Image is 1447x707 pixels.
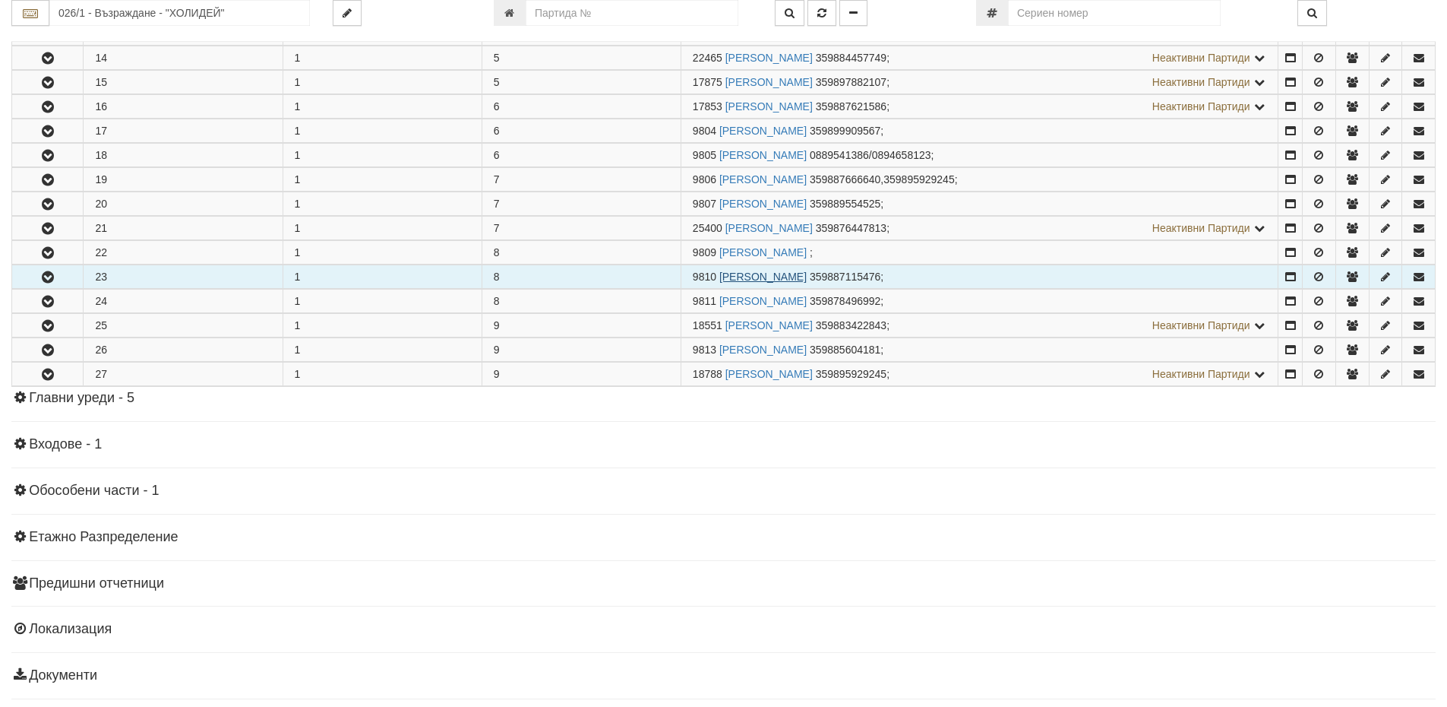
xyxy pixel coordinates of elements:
[681,217,1278,240] td: ;
[283,338,482,362] td: 1
[719,246,807,258] a: [PERSON_NAME]
[494,344,500,356] span: 9
[1152,76,1250,88] span: Неактивни Партиди
[494,319,500,331] span: 9
[1152,368,1250,380] span: Неактивни Партиди
[84,168,283,192] td: 19
[11,391,1436,406] h4: Главни уреди - 5
[693,246,716,258] span: Партида №
[681,314,1278,338] td: ;
[681,363,1278,386] td: ;
[681,46,1278,70] td: ;
[84,338,283,362] td: 26
[816,52,886,64] span: 359884457749
[84,217,283,240] td: 21
[725,319,813,331] a: [PERSON_NAME]
[84,71,283,94] td: 15
[84,192,283,216] td: 20
[681,290,1278,313] td: ;
[693,271,716,283] span: Партида №
[681,192,1278,216] td: ;
[725,52,813,64] a: [PERSON_NAME]
[283,241,482,265] td: 1
[283,314,482,338] td: 1
[494,52,500,64] span: 5
[84,241,283,265] td: 22
[681,119,1278,143] td: ;
[693,173,716,185] span: Партида №
[725,100,813,113] a: [PERSON_NAME]
[1152,52,1250,64] span: Неактивни Партиди
[810,198,880,210] span: 359889554525
[283,217,482,240] td: 1
[693,319,722,331] span: Партида №
[681,265,1278,289] td: ;
[84,95,283,119] td: 16
[494,125,500,137] span: 6
[810,173,955,185] span: 359887666640,359895929245
[11,437,1436,452] h4: Входове - 1
[11,576,1436,591] h4: Предишни отчетници
[494,271,500,283] span: 8
[810,295,880,307] span: 359878496992
[494,222,500,234] span: 7
[725,76,813,88] a: [PERSON_NAME]
[719,295,807,307] a: [PERSON_NAME]
[283,168,482,192] td: 1
[681,168,1278,192] td: ;
[84,314,283,338] td: 25
[84,46,283,70] td: 14
[11,530,1436,545] h4: Етажно Разпределение
[84,265,283,289] td: 23
[725,222,813,234] a: [PERSON_NAME]
[681,338,1278,362] td: ;
[494,76,500,88] span: 5
[810,344,880,356] span: 359885604181
[681,144,1278,167] td: ;
[283,265,482,289] td: 1
[11,622,1436,637] h4: Локализация
[693,368,722,380] span: Партида №
[719,198,807,210] a: [PERSON_NAME]
[693,100,722,113] span: Партида №
[816,319,886,331] span: 359883422843
[816,100,886,113] span: 359887621586
[693,52,722,64] span: Партида №
[494,173,500,185] span: 7
[11,668,1436,683] h4: Документи
[84,290,283,313] td: 24
[494,368,500,380] span: 9
[283,290,482,313] td: 1
[693,76,722,88] span: Партида №
[816,76,886,88] span: 359897882107
[494,100,500,113] span: 6
[84,119,283,143] td: 17
[693,198,716,210] span: Партида №
[681,241,1278,265] td: ;
[1152,100,1250,113] span: Неактивни Партиди
[693,149,716,161] span: Партида №
[693,295,716,307] span: Партида №
[810,149,931,161] span: 0889541386/0894658123
[494,246,500,258] span: 8
[719,125,807,137] a: [PERSON_NAME]
[719,149,807,161] a: [PERSON_NAME]
[810,271,880,283] span: 359887115476
[283,363,482,386] td: 1
[681,95,1278,119] td: ;
[283,144,482,167] td: 1
[283,192,482,216] td: 1
[719,344,807,356] a: [PERSON_NAME]
[84,363,283,386] td: 27
[494,295,500,307] span: 8
[816,368,886,380] span: 359895929245
[693,344,716,356] span: Партида №
[494,198,500,210] span: 7
[283,46,482,70] td: 1
[693,125,716,137] span: Партида №
[681,71,1278,94] td: ;
[11,483,1436,499] h4: Обособени части - 1
[283,119,482,143] td: 1
[84,144,283,167] td: 18
[283,95,482,119] td: 1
